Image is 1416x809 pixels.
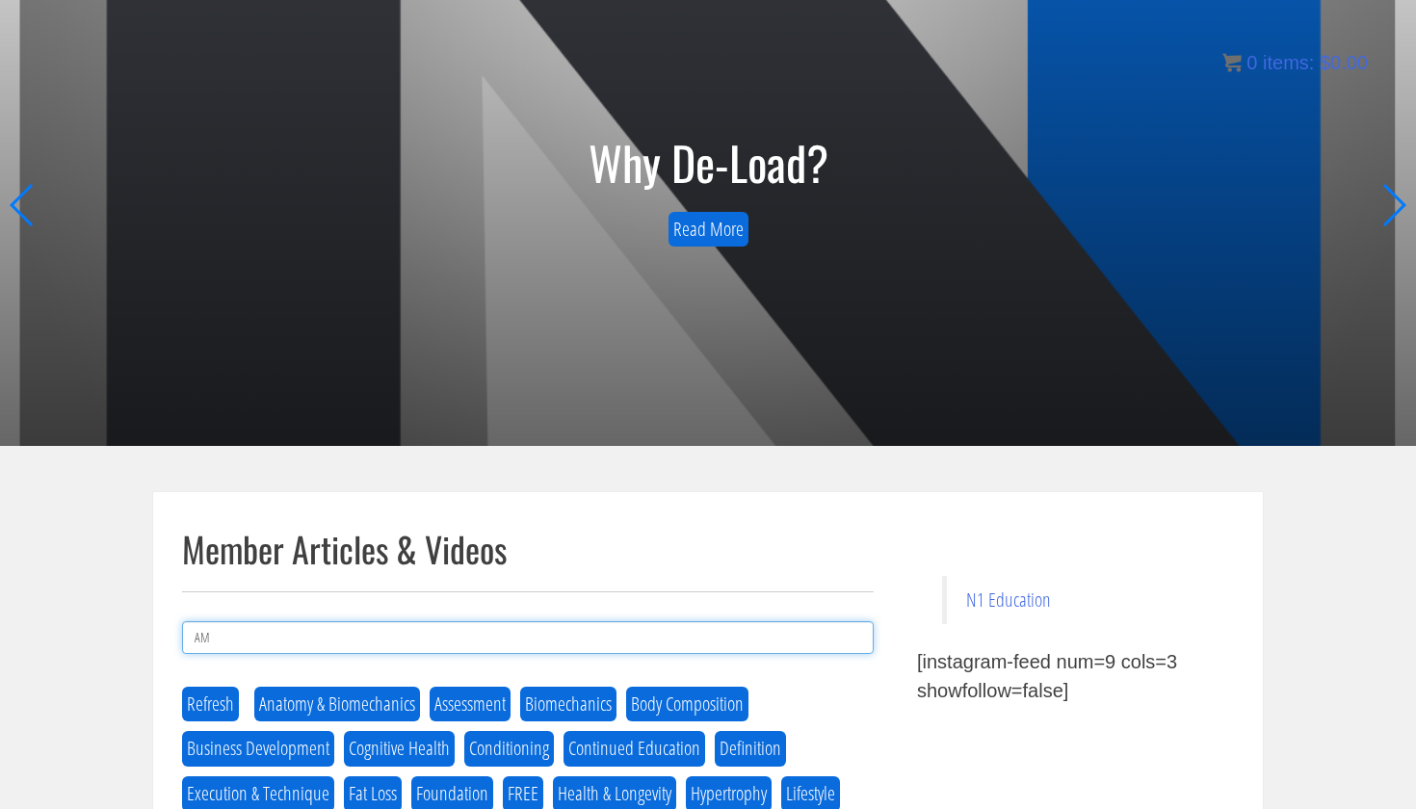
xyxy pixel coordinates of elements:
[1222,52,1368,73] a: 0 items: $0.00
[1320,52,1330,73] span: $
[1320,52,1368,73] bdi: 0.00
[1246,52,1257,73] span: 0
[182,530,874,568] h1: Member Articles & Videos
[669,212,748,248] a: Read More
[430,687,511,722] button: Assessment
[182,621,874,654] input: Search Articles & Videos
[182,687,239,722] button: Refresh
[564,731,705,767] button: Continued Education
[520,687,616,722] button: Biomechanics
[966,587,1051,613] a: N1 Education
[1263,52,1314,73] span: items:
[626,687,748,722] button: Body Composition
[464,731,554,767] button: Conditioning
[344,731,455,767] button: Cognitive Health
[10,184,36,226] div: Previous slide
[254,687,420,722] button: Anatomy & Biomechanics
[419,138,997,189] h2: Why De-Load?
[1380,184,1406,226] div: Next slide
[715,731,786,767] button: Definition
[917,647,1219,705] div: [instagram-feed num=9 cols=3 showfollow=false]
[1222,53,1242,72] img: icon11.png
[182,731,334,767] button: Business Development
